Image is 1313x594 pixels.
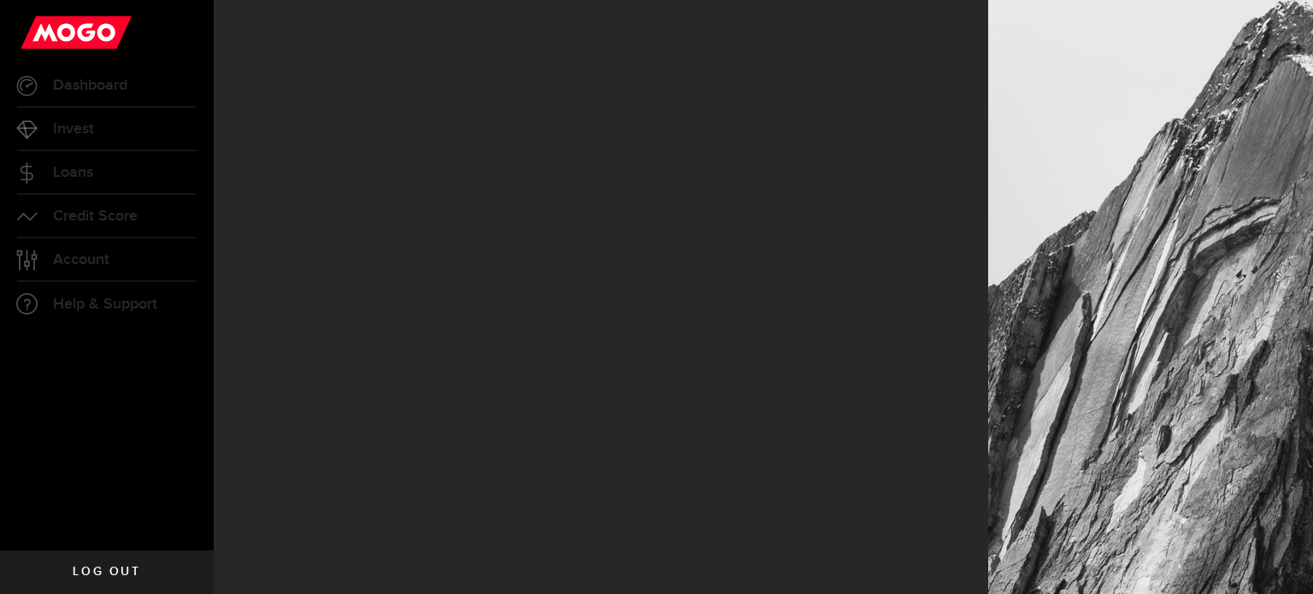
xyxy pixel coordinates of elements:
[53,165,93,180] span: Loans
[73,566,140,578] span: Log out
[53,252,109,268] span: Account
[53,209,138,224] span: Credit Score
[53,121,94,137] span: Invest
[53,78,127,93] span: Dashboard
[53,297,157,312] span: Help & Support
